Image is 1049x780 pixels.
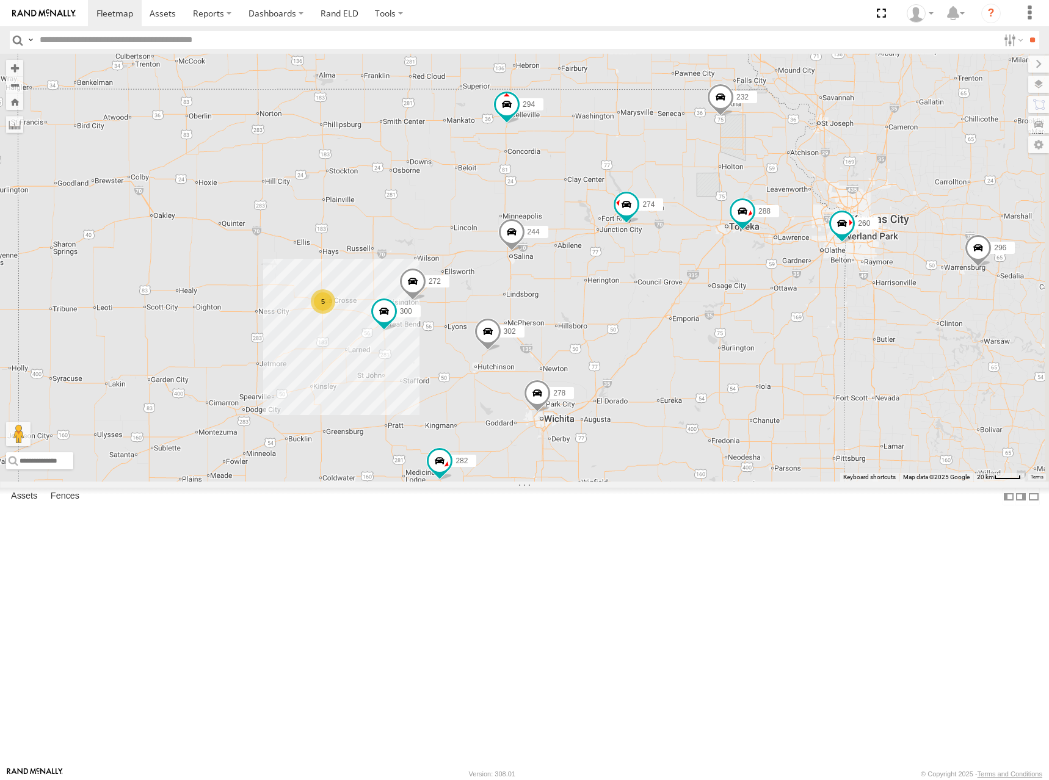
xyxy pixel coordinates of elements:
[1003,488,1015,505] label: Dock Summary Table to the Left
[6,422,31,446] button: Drag Pegman onto the map to open Street View
[999,31,1025,49] label: Search Filter Options
[456,456,468,464] span: 282
[5,488,43,505] label: Assets
[6,116,23,133] label: Measure
[994,243,1006,251] span: 296
[921,770,1042,778] div: © Copyright 2025 -
[1028,136,1049,153] label: Map Settings
[973,473,1025,482] button: Map Scale: 20 km per 40 pixels
[429,276,441,285] span: 272
[1031,474,1044,479] a: Terms (opens in new tab)
[523,100,535,109] span: 294
[6,93,23,110] button: Zoom Home
[6,60,23,76] button: Zoom in
[642,200,655,209] span: 274
[977,474,994,480] span: 20 km
[400,307,412,316] span: 300
[843,473,896,482] button: Keyboard shortcuts
[736,92,749,101] span: 232
[26,31,35,49] label: Search Query
[981,4,1001,23] i: ?
[1015,488,1027,505] label: Dock Summary Table to the Right
[469,770,515,778] div: Version: 308.01
[978,770,1042,778] a: Terms and Conditions
[311,289,335,314] div: 5
[553,389,565,397] span: 278
[6,76,23,93] button: Zoom out
[45,488,85,505] label: Fences
[903,474,970,480] span: Map data ©2025 Google
[7,768,63,780] a: Visit our Website
[858,219,870,228] span: 260
[1028,488,1040,505] label: Hide Summary Table
[758,206,771,215] span: 288
[12,9,76,18] img: rand-logo.svg
[528,227,540,236] span: 244
[902,4,938,23] div: Shane Miller
[504,327,516,336] span: 302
